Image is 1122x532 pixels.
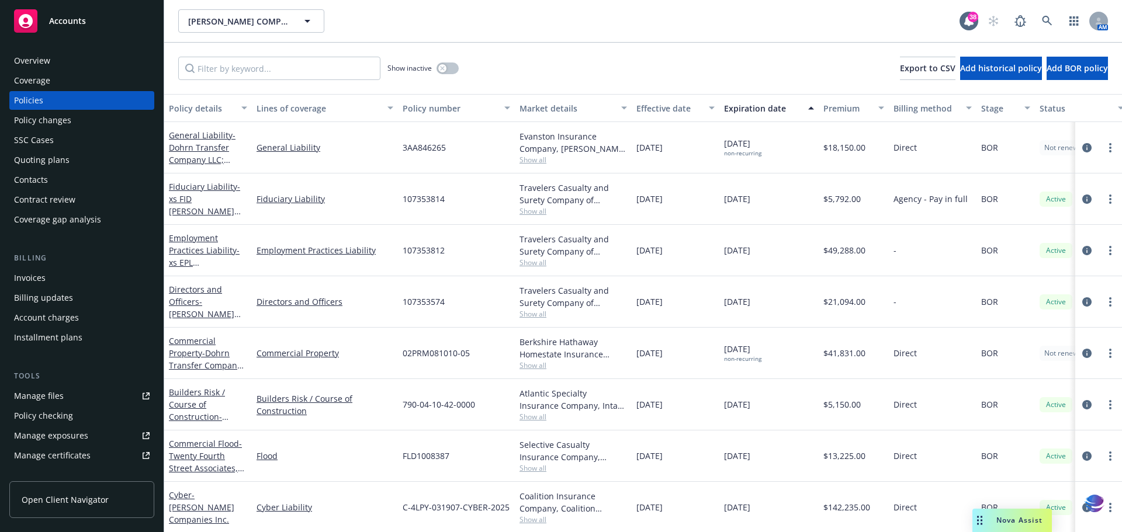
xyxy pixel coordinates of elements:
a: more [1103,346,1117,360]
span: Direct [894,398,917,411]
a: more [1103,449,1117,463]
a: more [1103,398,1117,412]
span: Show all [520,258,627,267]
a: Flood [257,450,393,462]
span: $13,225.00 [823,450,865,462]
span: Active [1044,451,1068,461]
a: Cyber Liability [257,501,393,513]
a: Manage claims [9,466,154,485]
span: [DATE] [724,501,750,513]
span: [DATE] [724,137,761,157]
div: non-recurring [724,149,761,157]
span: Add BOR policy [1047,62,1108,74]
span: BOR [981,141,998,154]
a: more [1103,500,1117,514]
a: Policies [9,91,154,110]
span: - Dohrn Transfer Company LLC; [PERSON_NAME] Companies Inc [169,347,244,408]
a: circleInformation [1080,500,1094,514]
span: C-4LPY-031907-CYBER-2025 [403,501,510,513]
div: Invoices [14,269,46,287]
button: Stage [976,94,1035,122]
span: [DATE] [636,398,663,411]
span: Direct [894,501,917,513]
span: 02PRM081010-05 [403,347,470,359]
div: Overview [14,51,50,70]
span: Accounts [49,16,86,26]
span: Show all [520,309,627,319]
span: BOR [981,501,998,513]
span: Show all [520,360,627,370]
div: Coverage gap analysis [14,210,101,229]
div: Atlantic Specialty Insurance Company, Intact Insurance [520,387,627,412]
span: [DATE] [636,193,663,205]
div: Contract review [14,190,75,209]
a: Report a Bug [1009,9,1032,33]
span: Export to CSV [900,62,955,74]
span: Active [1044,502,1068,513]
button: Expiration date [719,94,819,122]
span: Show all [520,463,627,473]
a: circleInformation [1080,141,1094,155]
span: Add historical policy [960,62,1042,74]
span: - [894,295,896,308]
a: circleInformation [1080,192,1094,206]
span: - [PERSON_NAME] Companies Inc. [169,489,234,525]
a: circleInformation [1080,295,1094,309]
a: Coverage gap analysis [9,210,154,229]
span: Show all [520,514,627,524]
span: [DATE] [724,193,750,205]
span: $21,094.00 [823,295,865,308]
span: 107353574 [403,295,445,308]
div: SSC Cases [14,131,54,149]
a: Commercial Property [257,347,393,359]
div: Account charges [14,308,79,327]
a: more [1103,192,1117,206]
a: General Liability [169,130,236,190]
button: Billing method [889,94,976,122]
span: [DATE] [724,295,750,308]
a: circleInformation [1080,449,1094,463]
span: BOR [981,450,998,462]
a: Manage certificates [9,446,154,465]
span: - Dohrn Transfer Company LLC; [PERSON_NAME] Companies [169,130,236,190]
div: Policy checking [14,406,73,425]
div: Manage exposures [14,426,88,445]
div: Billing method [894,102,959,114]
a: Cyber [169,489,234,525]
span: 3AA846265 [403,141,446,154]
div: Travelers Casualty and Surety Company of America, Travelers Insurance [520,182,627,206]
div: 38 [968,12,978,22]
div: Manage claims [14,466,73,485]
span: Show inactive [387,63,432,73]
a: Account charges [9,308,154,327]
a: Commercial Property [169,335,241,408]
span: Direct [894,347,917,359]
span: Manage exposures [9,426,154,445]
a: Commercial Flood [169,438,242,486]
span: Active [1044,297,1068,307]
a: Fiduciary Liability [257,193,393,205]
span: $5,150.00 [823,398,861,411]
div: Expiration date [724,102,801,114]
div: Policy number [403,102,497,114]
span: Nova Assist [996,515,1043,525]
a: Employment Practices Liability [169,232,240,293]
a: Coverage [9,71,154,90]
a: Overview [9,51,154,70]
a: Manage files [9,387,154,405]
a: Search [1036,9,1059,33]
input: Filter by keyword... [178,57,380,80]
span: $18,150.00 [823,141,865,154]
span: [DATE] [724,398,750,411]
div: Berkshire Hathaway Homestate Insurance Company, Berkshire Hathaway Homestate Companies (BHHC) [520,336,627,360]
span: Direct [894,450,917,462]
div: Lines of coverage [257,102,380,114]
span: $49,288.00 [823,244,865,256]
div: Market details [520,102,614,114]
span: Open Client Navigator [22,493,109,506]
button: Add BOR policy [1047,57,1108,80]
button: Export to CSV [900,57,955,80]
div: non-recurring [724,355,761,363]
span: BOR [981,347,998,359]
span: - [PERSON_NAME] Companies Inc [169,296,241,332]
